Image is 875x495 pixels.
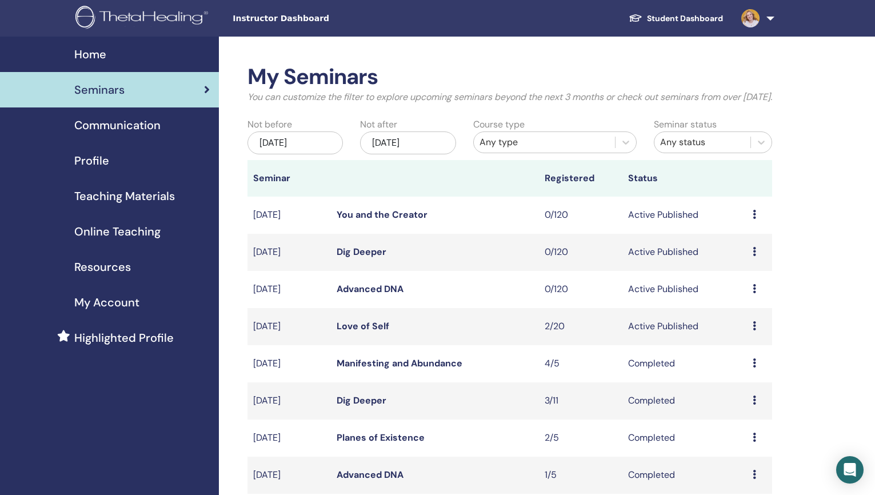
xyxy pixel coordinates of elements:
[247,271,331,308] td: [DATE]
[247,90,772,104] p: You can customize the filter to explore upcoming seminars beyond the next 3 months or check out s...
[247,234,331,271] td: [DATE]
[74,152,109,169] span: Profile
[539,345,622,382] td: 4/5
[539,160,622,197] th: Registered
[836,456,864,484] div: Open Intercom Messenger
[622,271,748,308] td: Active Published
[337,357,462,369] a: Manifesting and Abundance
[360,131,456,154] div: [DATE]
[622,234,748,271] td: Active Published
[247,64,772,90] h2: My Seminars
[337,469,403,481] a: Advanced DNA
[337,246,386,258] a: Dig Deeper
[74,81,125,98] span: Seminars
[629,13,642,23] img: graduation-cap-white.svg
[622,457,748,494] td: Completed
[247,345,331,382] td: [DATE]
[337,432,425,444] a: Planes of Existence
[74,46,106,63] span: Home
[74,117,161,134] span: Communication
[622,420,748,457] td: Completed
[539,457,622,494] td: 1/5
[539,420,622,457] td: 2/5
[247,160,331,197] th: Seminar
[539,382,622,420] td: 3/11
[337,283,403,295] a: Advanced DNA
[337,320,389,332] a: Love of Self
[539,234,622,271] td: 0/120
[74,223,161,240] span: Online Teaching
[622,197,748,234] td: Active Published
[74,294,139,311] span: My Account
[622,160,748,197] th: Status
[247,197,331,234] td: [DATE]
[480,135,609,149] div: Any type
[539,308,622,345] td: 2/20
[74,187,175,205] span: Teaching Materials
[741,9,760,27] img: default.jpg
[622,382,748,420] td: Completed
[654,118,717,131] label: Seminar status
[539,197,622,234] td: 0/120
[622,308,748,345] td: Active Published
[337,394,386,406] a: Dig Deeper
[74,258,131,276] span: Resources
[360,118,397,131] label: Not after
[539,271,622,308] td: 0/120
[74,329,174,346] span: Highlighted Profile
[622,345,748,382] td: Completed
[660,135,745,149] div: Any status
[247,308,331,345] td: [DATE]
[247,131,343,154] div: [DATE]
[337,209,427,221] a: You and the Creator
[247,118,292,131] label: Not before
[247,457,331,494] td: [DATE]
[233,13,404,25] span: Instructor Dashboard
[247,382,331,420] td: [DATE]
[247,420,331,457] td: [DATE]
[473,118,525,131] label: Course type
[75,6,212,31] img: logo.png
[620,8,732,29] a: Student Dashboard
